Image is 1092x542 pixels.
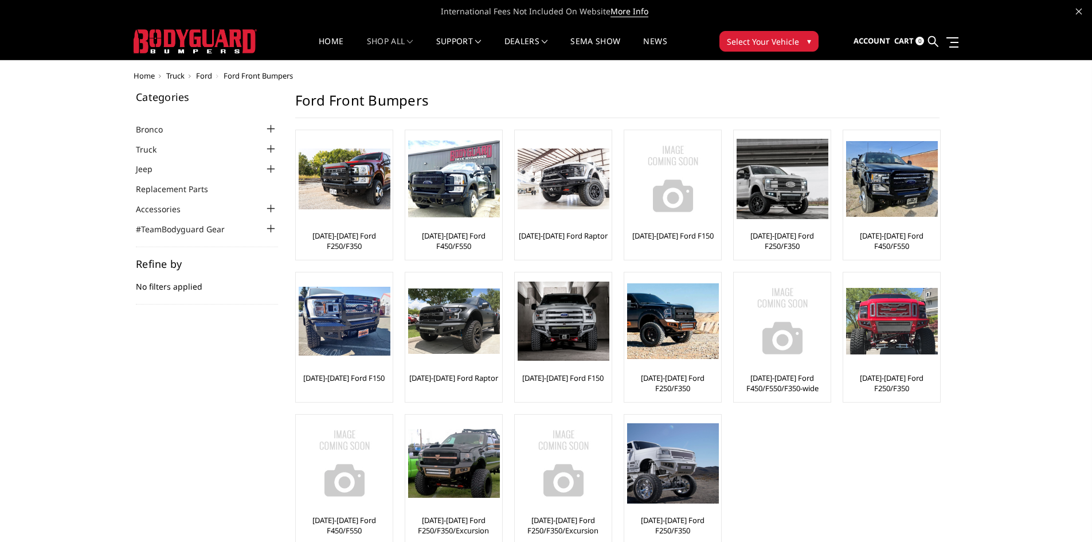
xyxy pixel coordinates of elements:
h5: Refine by [136,259,278,269]
a: No Image [518,418,609,509]
a: [DATE]-[DATE] Ford F250/F350 [737,231,828,251]
div: No filters applied [136,259,278,305]
img: No Image [518,418,609,509]
a: Accessories [136,203,195,215]
a: No Image [627,133,718,225]
a: Cart 0 [894,26,924,57]
a: [DATE]-[DATE] Ford F250/F350 [627,373,718,393]
h5: Categories [136,92,278,102]
a: Replacement Parts [136,183,222,195]
a: [DATE]-[DATE] Ford Raptor [409,373,498,383]
a: [DATE]-[DATE] Ford Raptor [519,231,608,241]
a: [DATE]-[DATE] Ford F450/F550/F350-wide [737,373,828,393]
img: No Image [627,133,719,225]
a: [DATE]-[DATE] Ford F150 [632,231,714,241]
a: [DATE]-[DATE] Ford F250/F350 [627,515,718,536]
a: Ford [196,71,212,81]
a: [DATE]-[DATE] Ford F450/F550 [408,231,499,251]
span: Select Your Vehicle [727,36,799,48]
img: No Image [737,275,828,367]
a: Truck [166,71,185,81]
img: BODYGUARD BUMPERS [134,29,257,53]
a: SEMA Show [570,37,620,60]
a: [DATE]-[DATE] Ford F450/F550 [846,231,937,251]
span: Account [854,36,890,46]
a: [DATE]-[DATE] Ford F150 [522,373,604,383]
a: Jeep [136,163,167,175]
button: Select Your Vehicle [719,31,819,52]
a: Home [134,71,155,81]
a: shop all [367,37,413,60]
span: Cart [894,36,914,46]
a: No Image [737,275,828,367]
a: [DATE]-[DATE] Ford F250/F350 [846,373,937,393]
a: [DATE]-[DATE] Ford F150 [303,373,385,383]
a: [DATE]-[DATE] Ford F250/F350 [299,231,390,251]
a: [DATE]-[DATE] Ford F450/F550 [299,515,390,536]
span: 0 [915,37,924,45]
a: News [643,37,667,60]
a: Dealers [504,37,548,60]
h1: Ford Front Bumpers [295,92,940,118]
span: Ford Front Bumpers [224,71,293,81]
a: #TeamBodyguard Gear [136,223,239,235]
img: No Image [299,418,390,509]
a: Support [436,37,482,60]
a: Home [319,37,343,60]
a: Bronco [136,123,177,135]
a: Truck [136,143,171,155]
span: ▾ [807,35,811,47]
a: Account [854,26,890,57]
a: More Info [610,6,648,17]
a: [DATE]-[DATE] Ford F250/F350/Excursion [408,515,499,536]
a: [DATE]-[DATE] Ford F250/F350/Excursion [518,515,609,536]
